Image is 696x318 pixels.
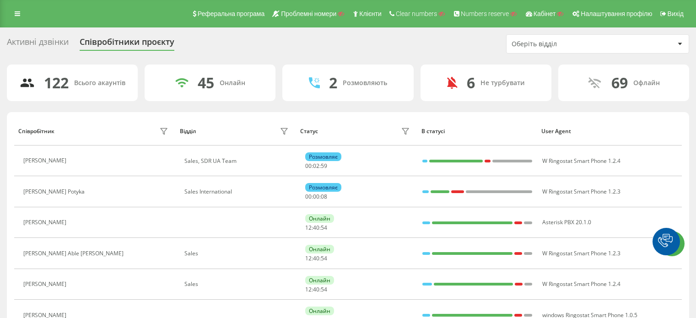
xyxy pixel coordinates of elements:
span: 12 [305,286,312,293]
div: : : [305,194,327,200]
div: Онлайн [305,245,334,253]
div: [PERSON_NAME] [23,157,69,164]
span: Проблемні номери [281,10,336,17]
div: Всього акаунтів [74,79,125,87]
span: Налаштування профілю [581,10,652,17]
div: 69 [611,74,628,92]
div: Онлайн [305,214,334,223]
span: 02 [313,162,319,170]
div: Sales [184,281,291,287]
div: Активні дзвінки [7,37,69,51]
span: 40 [313,254,319,262]
span: 00 [305,193,312,200]
span: 40 [313,286,319,293]
span: 59 [321,162,327,170]
div: Відділ [180,128,196,135]
span: Asterisk PBX 20.1.0 [542,218,591,226]
span: W Ringostat Smart Phone 1.2.3 [542,249,620,257]
span: 00 [313,193,319,200]
span: 12 [305,254,312,262]
div: Онлайн [305,307,334,315]
div: Співробітник [18,128,54,135]
div: : : [305,225,327,231]
span: 12 [305,224,312,232]
div: Sales [184,250,291,257]
div: Розмовляє [305,183,341,192]
div: [PERSON_NAME] Able [PERSON_NAME] [23,250,126,257]
div: Статус [300,128,318,135]
div: В статусі [421,128,533,135]
div: : : [305,286,327,293]
span: 00 [305,162,312,170]
span: Clear numbers [396,10,437,17]
div: 6 [467,74,475,92]
div: Не турбувати [480,79,525,87]
span: 54 [321,254,327,262]
div: Оберіть відділ [512,40,621,48]
div: Онлайн [305,276,334,285]
div: [PERSON_NAME] [23,219,69,226]
div: Розмовляють [343,79,387,87]
div: [PERSON_NAME] Potyka [23,189,87,195]
span: 54 [321,224,327,232]
div: 122 [44,74,69,92]
div: Розмовляє [305,152,341,161]
span: W Ringostat Smart Phone 1.2.4 [542,280,620,288]
div: Співробітники проєкту [80,37,174,51]
span: 54 [321,286,327,293]
span: W Ringostat Smart Phone 1.2.4 [542,157,620,165]
div: [PERSON_NAME] [23,281,69,287]
div: 45 [198,74,214,92]
div: Sales International [184,189,291,195]
div: Sales, SDR UA Team [184,158,291,164]
span: Реферальна програма [198,10,265,17]
span: Вихід [668,10,684,17]
span: Клієнти [359,10,382,17]
div: Офлайн [633,79,660,87]
span: 08 [321,193,327,200]
span: W Ringostat Smart Phone 1.2.3 [542,188,620,195]
div: : : [305,255,327,262]
div: : : [305,163,327,169]
span: 40 [313,224,319,232]
div: Онлайн [220,79,245,87]
div: User Agent [541,128,677,135]
div: 2 [329,74,337,92]
span: Кабінет [534,10,556,17]
span: Numbers reserve [461,10,509,17]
